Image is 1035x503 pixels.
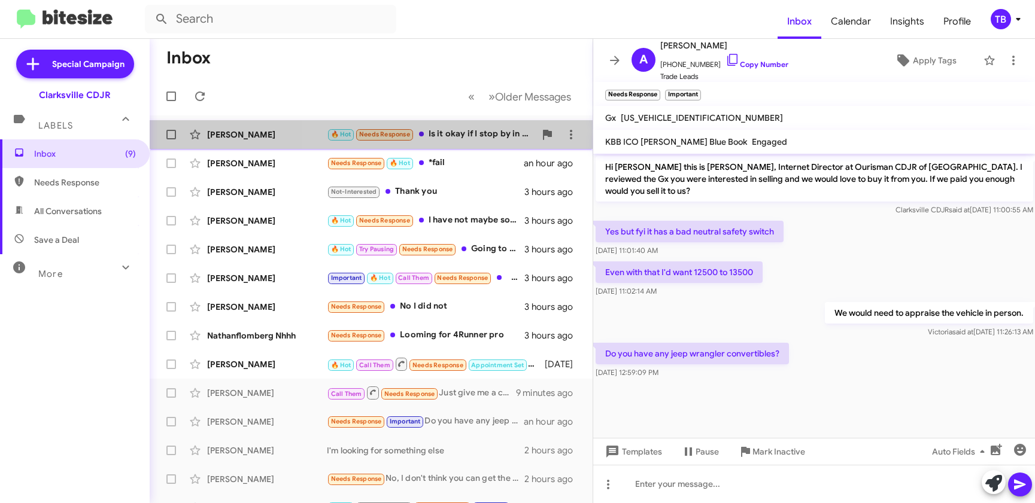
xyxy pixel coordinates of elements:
span: Gx [605,112,616,123]
span: Call Them [398,274,429,282]
button: Previous [461,84,482,109]
span: Needs Response [331,303,382,310]
div: 3 hours ago [524,272,582,284]
div: Nathanflomberg Nhhh [207,330,327,342]
p: Yes but fyi it has a bad neutral safety switch [596,221,784,242]
span: Appointment Set [471,361,524,369]
div: Just give me a call when the pinnacle hybrid comes in [327,385,516,400]
div: No I did not [327,300,524,313]
div: [PERSON_NAME] [207,215,327,227]
h1: Inbox [166,48,211,68]
div: [PERSON_NAME] [207,473,327,485]
div: Going to wait to see what Sept deals are [327,242,524,256]
span: [US_VEHICLE_IDENTIFICATION_NUMBER] [621,112,783,123]
div: Clarksville CDJR [39,89,111,101]
span: Special Campaign [52,58,125,70]
span: Needs Response [402,245,453,253]
span: [PHONE_NUMBER] [660,53,788,71]
span: « [468,89,475,104]
span: said at [948,205,969,214]
div: 3 hours ago [524,215,582,227]
span: Labels [38,120,73,131]
span: A [639,50,648,69]
div: an hour ago [524,157,582,169]
div: [PERSON_NAME] [207,129,327,141]
small: Important [665,90,701,100]
a: Insights [881,4,934,39]
input: Search [145,5,396,33]
span: 🔥 Hot [331,217,351,224]
span: Templates [603,441,662,462]
span: » [488,89,495,104]
div: Do you have any jeep wrangler convertibles? [327,414,524,428]
div: [PERSON_NAME] [207,243,327,255]
span: Pause [696,441,719,462]
span: Profile [934,4,981,39]
div: 3 hours ago [524,243,582,255]
span: Auto Fields [932,441,990,462]
div: [PERSON_NAME] [207,358,327,370]
span: Important [331,274,362,282]
div: I'm looking for something else [327,444,524,456]
div: [DATE] [542,358,582,370]
div: WP0AA2A78EL0150503 [327,356,542,371]
span: Needs Response [412,361,463,369]
button: TB [981,9,1022,29]
a: Special Campaign [16,50,134,78]
span: Important [390,417,421,425]
span: 🔥 Hot [390,159,410,167]
span: (9) [125,148,136,160]
span: Engaged [752,136,787,147]
span: KBB ICO [PERSON_NAME] Blue Book [605,136,747,147]
span: Needs Response [331,331,382,339]
span: All Conversations [34,205,102,217]
div: [PERSON_NAME] [207,186,327,198]
span: [DATE] 11:02:14 AM [596,286,657,295]
button: Next [481,84,578,109]
div: 3 hours ago [524,186,582,198]
div: 2 hours ago [524,444,582,456]
span: Clarksville CDJR [DATE] 11:00:55 AM [895,205,1033,214]
span: Needs Response [331,417,382,425]
span: Needs Response [359,130,410,138]
div: I have not maybe sometime in late September [327,214,524,227]
span: 🔥 Hot [331,245,351,253]
span: Mark Inactive [752,441,805,462]
span: Victoria [DATE] 11:26:13 AM [927,327,1033,336]
div: Thank you [327,185,524,199]
span: [DATE] 11:01:40 AM [596,246,658,255]
div: [PERSON_NAME] [207,416,327,428]
span: More [38,269,63,279]
span: 🔥 Hot [370,274,390,282]
div: Is it okay if I stop by in about half an hour [327,127,535,141]
a: Inbox [778,4,821,39]
span: 🔥 Hot [331,130,351,138]
div: Looming for 4Runner pro [327,328,524,342]
div: No - i returned [PERSON_NAME]'s call and asked for the current best offer price - got no response [327,271,524,285]
p: Hi [PERSON_NAME] this is [PERSON_NAME], Internet Director at Ourisman CDJR of [GEOGRAPHIC_DATA]. ... [596,156,1033,202]
span: Apply Tags [913,50,957,71]
div: [PERSON_NAME] [207,157,327,169]
span: Try Pausing [359,245,394,253]
span: Needs Response [331,475,382,483]
span: Needs Response [34,176,136,188]
p: We would need to appraise the vehicle in person. [824,302,1033,324]
small: Needs Response [605,90,660,100]
a: Calendar [821,4,881,39]
span: Call Them [359,361,390,369]
span: [DATE] 12:59:09 PM [596,368,658,377]
div: [PERSON_NAME] [207,272,327,284]
span: [PERSON_NAME] [660,38,788,53]
a: Copy Number [726,60,788,69]
div: 9 minutes ago [516,387,583,399]
span: Call Them [331,390,362,398]
button: Mark Inactive [729,441,815,462]
div: 3 hours ago [524,330,582,342]
div: 2 hours ago [524,473,582,485]
div: an hour ago [524,416,582,428]
div: No, I don't think you can get the price down low enough. [327,472,524,486]
button: Apply Tags [872,50,978,71]
p: Do you have any jeep wrangler convertibles? [596,343,789,364]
